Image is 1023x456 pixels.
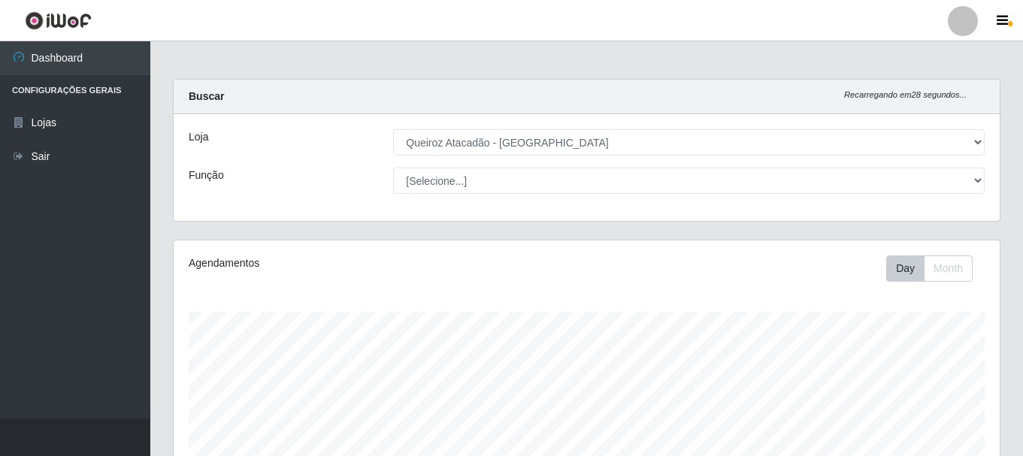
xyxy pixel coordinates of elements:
[886,255,973,282] div: First group
[844,90,967,99] i: Recarregando em 28 segundos...
[189,168,224,183] label: Função
[25,11,92,30] img: CoreUI Logo
[886,255,925,282] button: Day
[189,90,224,102] strong: Buscar
[924,255,973,282] button: Month
[886,255,985,282] div: Toolbar with button groups
[189,255,507,271] div: Agendamentos
[189,129,208,145] label: Loja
